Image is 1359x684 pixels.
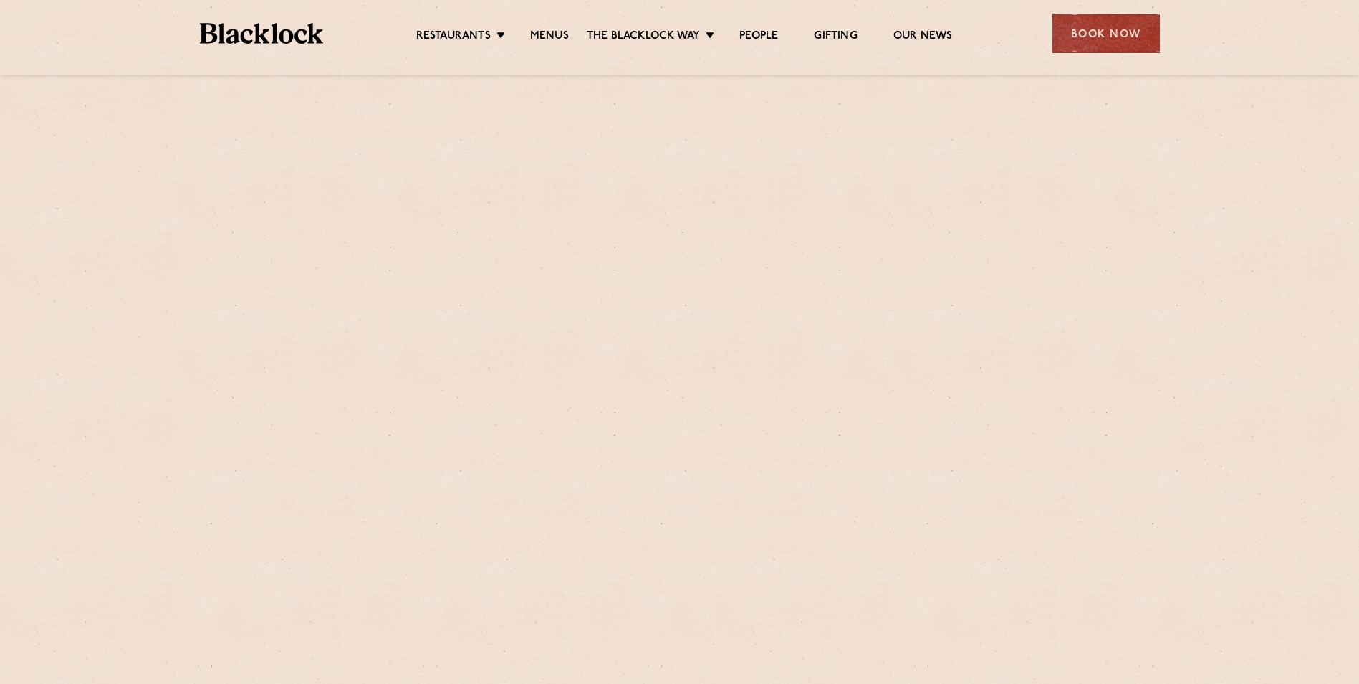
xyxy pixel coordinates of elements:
a: Restaurants [416,29,491,45]
div: Book Now [1052,14,1160,53]
a: People [739,29,778,45]
a: The Blacklock Way [587,29,700,45]
a: Menus [530,29,569,45]
img: BL_Textured_Logo-footer-cropped.svg [200,23,324,44]
a: Our News [893,29,953,45]
a: Gifting [814,29,857,45]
